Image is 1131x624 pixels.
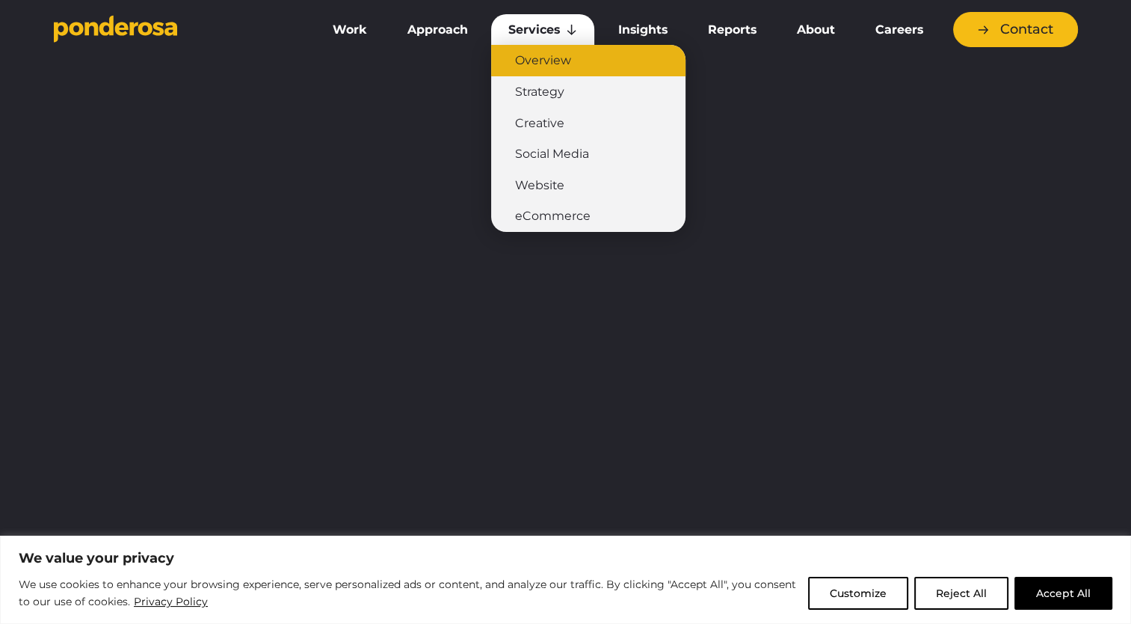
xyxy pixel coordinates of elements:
a: Creative [491,108,685,139]
a: Work [315,14,384,46]
a: Contact [953,12,1078,47]
a: Insights [600,14,684,46]
p: We value your privacy [19,549,1112,567]
button: Reject All [914,577,1008,610]
button: Customize [808,577,908,610]
a: Approach [390,14,485,46]
a: Website [491,170,685,201]
a: About [780,14,852,46]
button: Accept All [1014,577,1112,610]
a: Go to homepage [54,15,293,45]
a: Services [491,14,594,46]
a: eCommerce [491,201,685,232]
a: Overview [491,45,685,76]
a: Privacy Policy [133,593,209,611]
a: Social Media [491,138,685,170]
p: We use cookies to enhance your browsing experience, serve personalized ads or content, and analyz... [19,576,797,611]
a: Careers [858,14,940,46]
a: Strategy [491,76,685,108]
a: Reports [691,14,774,46]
